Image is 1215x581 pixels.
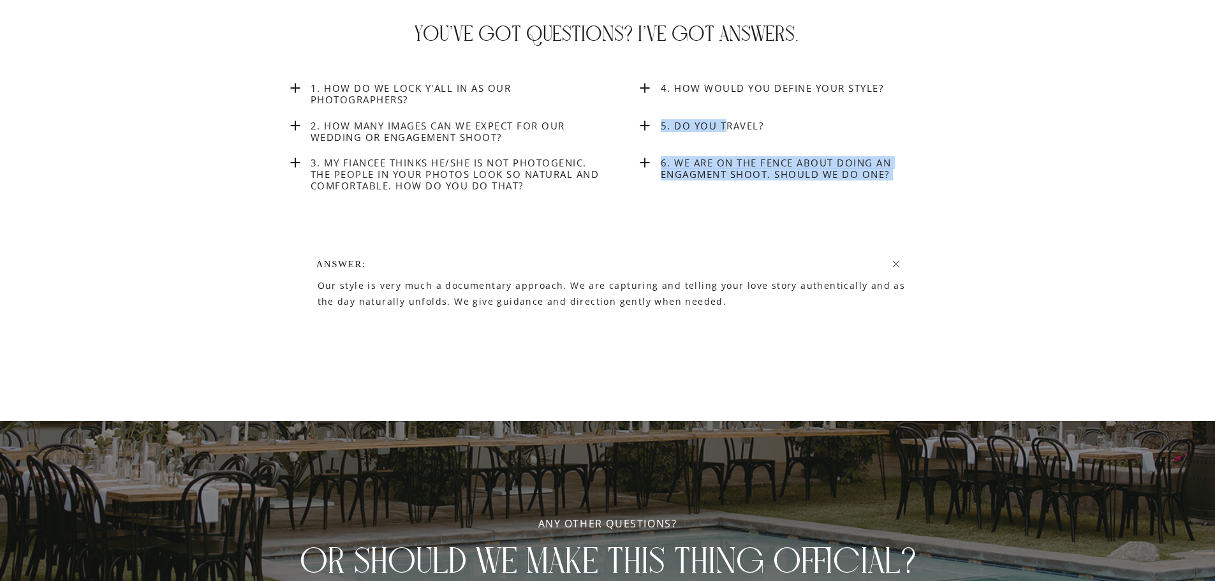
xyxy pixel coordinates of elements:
a: or should we make this thing official? [244,540,971,568]
p: Our style is very much a documentary approach. We are capturing and telling your love story authe... [318,277,913,349]
a: 5. Do you Travel? [661,120,955,147]
a: 4. How would you define your style? [661,82,955,94]
a: 3. My fiancee thinks he/she is not photogenic. The people in your photos look so natural and comf... [311,157,605,196]
h2: You've got questions? I've got answers. [362,22,853,42]
a: 1. How do we lock y'all in as our photographers? [311,82,605,107]
h2: answer: [316,258,374,270]
a: 6. We are on the fence about doing an engagment shoot. Should we do one? [661,157,955,184]
a: 2. How many images can we expect for our wedding or engagement shoot? [311,120,605,147]
h2: any other questions? [411,518,804,531]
